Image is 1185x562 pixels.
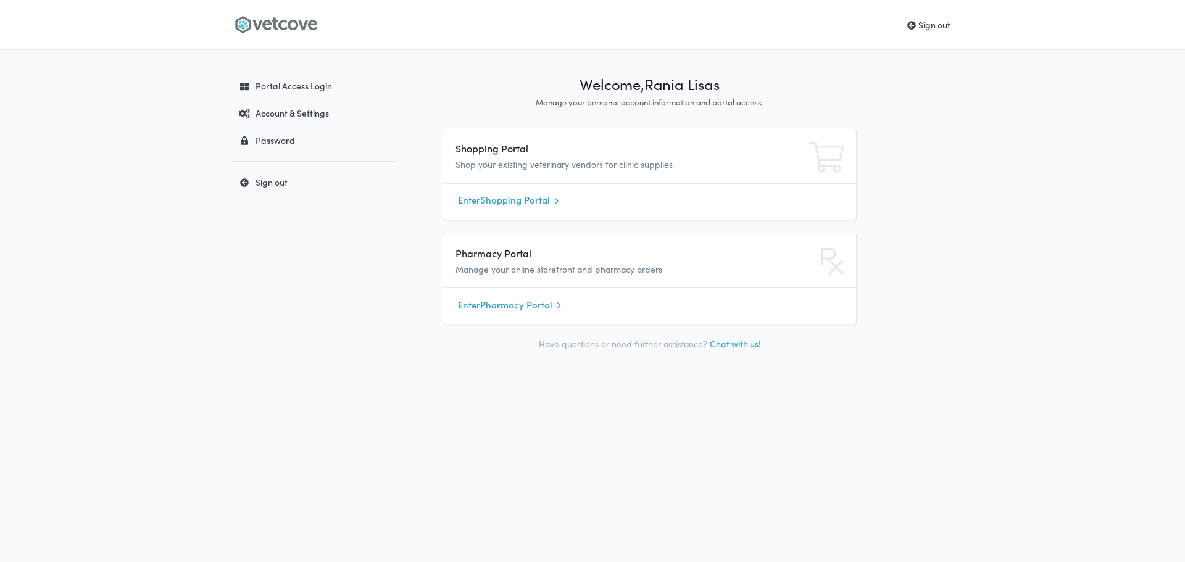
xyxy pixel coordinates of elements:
[231,102,397,124] a: Account & Settings
[907,19,950,31] a: Sign out
[458,191,841,210] a: EnterShopping Portal
[443,97,857,109] p: Manage your personal account information and portal access.
[455,246,714,260] h4: Pharmacy Portal
[231,129,397,151] a: Password
[455,263,714,276] p: Manage your online storefront and pharmacy orders
[233,107,391,119] div: Account & Settings
[233,176,391,188] div: Sign out
[455,141,714,155] h4: Shopping Portal
[455,158,714,171] p: Shop your existing veterinary vendors for clinic supplies
[458,295,841,314] a: EnterPharmacy Portal
[710,337,761,350] a: Chat with us!
[231,171,397,193] a: Sign out
[231,75,397,97] a: Portal Access Login
[443,337,857,351] p: Have questions or need further assistance?
[233,134,391,146] div: Password
[443,75,857,94] h1: Welcome, Rania Lisas
[233,80,391,92] div: Portal Access Login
